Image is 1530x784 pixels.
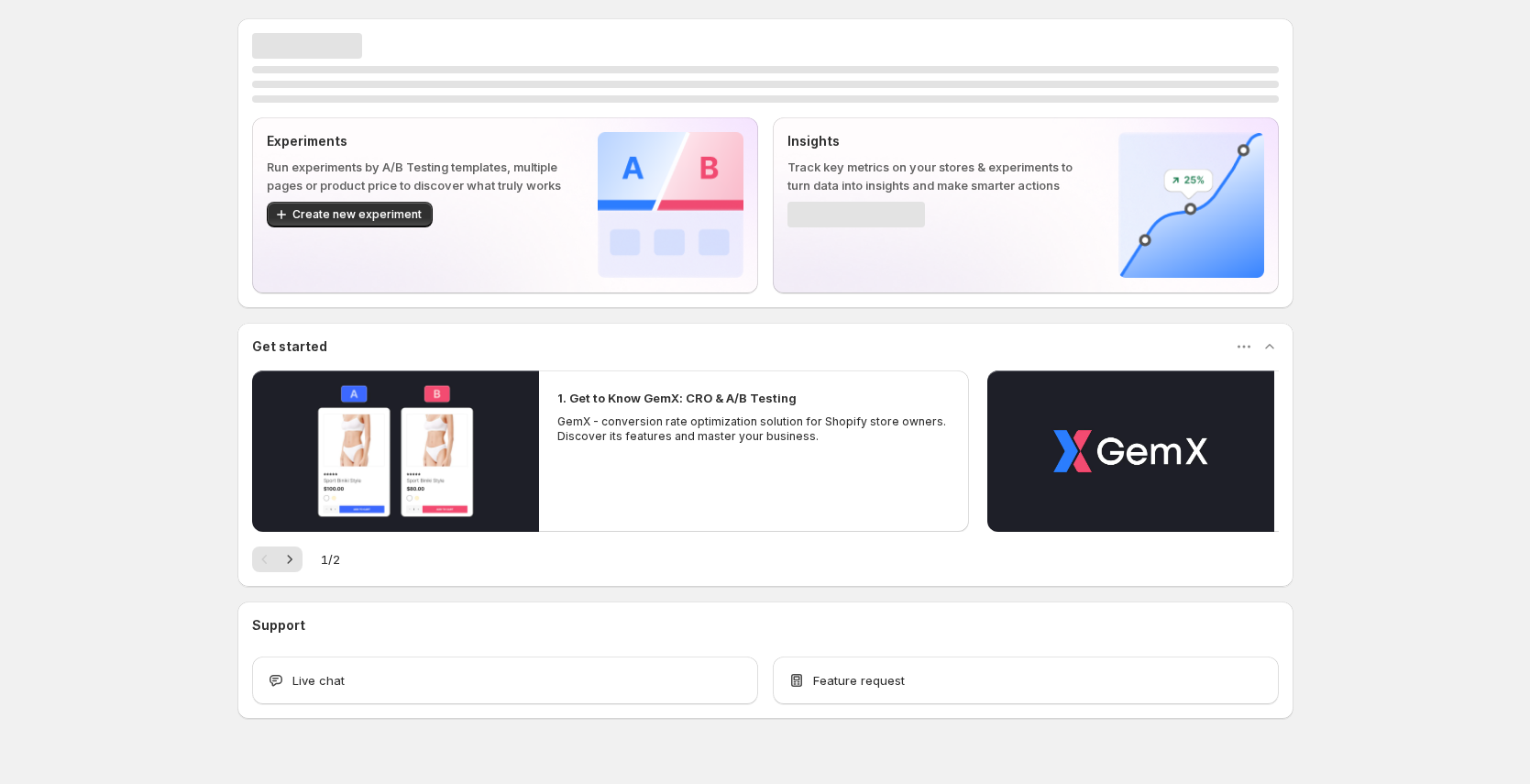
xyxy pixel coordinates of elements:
[292,207,422,222] span: Create new experiment
[277,547,303,572] button: Next
[987,370,1274,532] button: Play video
[813,671,905,690] span: Feature request
[252,370,539,532] button: Play video
[1118,132,1264,278] img: Insights
[267,202,433,227] button: Create new experiment
[252,616,305,635] h3: Support
[557,414,952,444] p: GemX - conversion rate optimization solution for Shopify store owners. Discover its features and ...
[321,550,340,569] span: 1 / 2
[787,132,1089,150] p: Insights
[252,337,327,356] h3: Get started
[787,158,1089,194] p: Track key metrics on your stores & experiments to turn data into insights and make smarter actions
[267,158,568,194] p: Run experiments by A/B Testing templates, multiple pages or product price to discover what truly ...
[598,132,743,278] img: Experiments
[267,132,568,150] p: Experiments
[557,389,797,407] h2: 1. Get to Know GemX: CRO & A/B Testing
[252,547,303,572] nav: Pagination
[292,671,345,690] span: Live chat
